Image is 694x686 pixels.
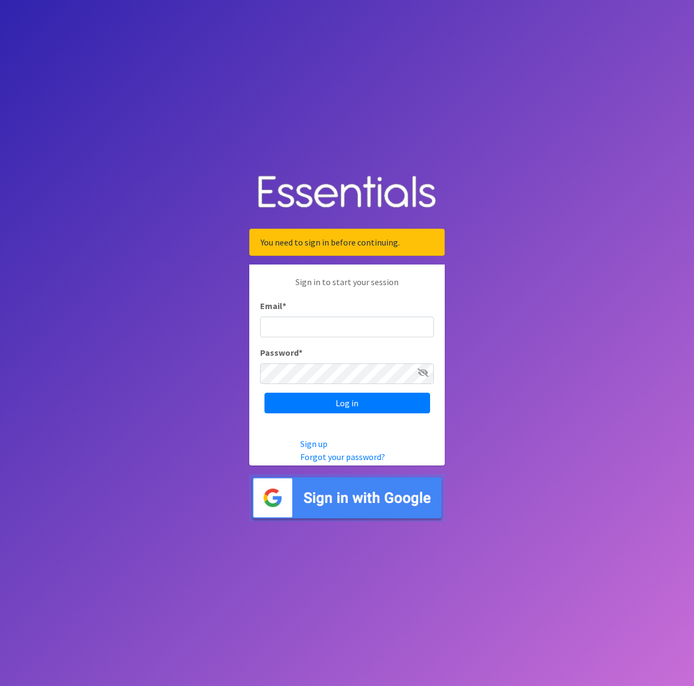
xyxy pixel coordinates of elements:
div: You need to sign in before continuing. [249,229,445,256]
abbr: required [282,300,286,311]
p: Sign in to start your session [260,275,434,299]
label: Email [260,299,286,312]
label: Password [260,346,302,359]
img: Human Essentials [249,165,445,221]
img: Sign in with Google [249,474,445,521]
input: Log in [264,393,430,413]
abbr: required [299,347,302,358]
a: Sign up [300,438,327,449]
a: Forgot your password? [300,451,385,462]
